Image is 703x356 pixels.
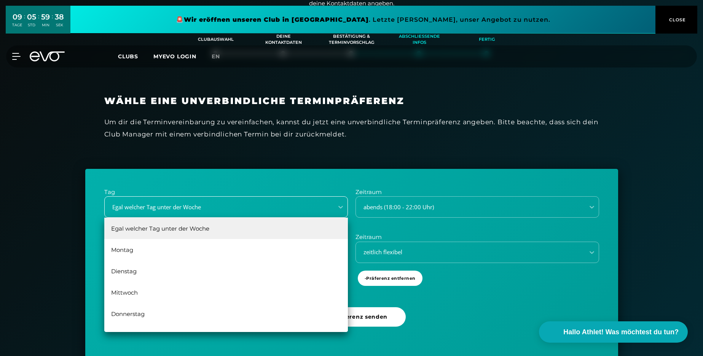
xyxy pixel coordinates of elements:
[27,22,36,28] div: STD
[104,116,599,141] div: Um dir die Terminvereinbarung zu vereinfachen, kannst du jetzt eine unverbindliche Terminpräferen...
[104,95,599,107] h3: Wähle eine unverbindliche Terminpräferenz
[104,282,348,303] div: Mittwoch
[104,188,348,197] p: Tag
[38,12,39,32] div: :
[365,275,416,282] span: - Präferenz entfernen
[27,11,36,22] div: 05
[41,22,50,28] div: MIN
[55,22,64,28] div: SEK
[12,22,22,28] div: TAGE
[357,248,579,257] div: zeitlich flexibel
[357,203,579,212] div: abends (18:00 - 22:00 Uhr)
[212,53,220,60] span: en
[52,12,53,32] div: :
[212,52,229,61] a: en
[563,327,679,337] span: Hallo Athlet! Was möchtest du tun?
[55,11,64,22] div: 38
[104,260,348,282] div: Dienstag
[655,6,697,34] button: CLOSE
[104,239,348,260] div: Montag
[358,271,426,300] a: -Präferenz entfernen
[118,53,153,60] a: Clubs
[24,12,25,32] div: :
[667,16,686,23] span: CLOSE
[312,313,387,321] span: Terminpräferenz senden
[104,218,348,239] div: Egal welcher Tag unter der Woche
[355,233,599,242] p: Zeitraum
[104,303,348,324] div: Donnerstag
[355,188,599,197] p: Zeitraum
[105,203,328,212] div: Egal welcher Tag unter der Woche
[118,53,138,60] span: Clubs
[12,11,22,22] div: 09
[104,324,348,346] div: Freitag
[294,307,409,340] a: Terminpräferenz senden
[153,53,196,60] a: MYEVO LOGIN
[539,321,688,343] button: Hallo Athlet! Was möchtest du tun?
[41,11,50,22] div: 59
